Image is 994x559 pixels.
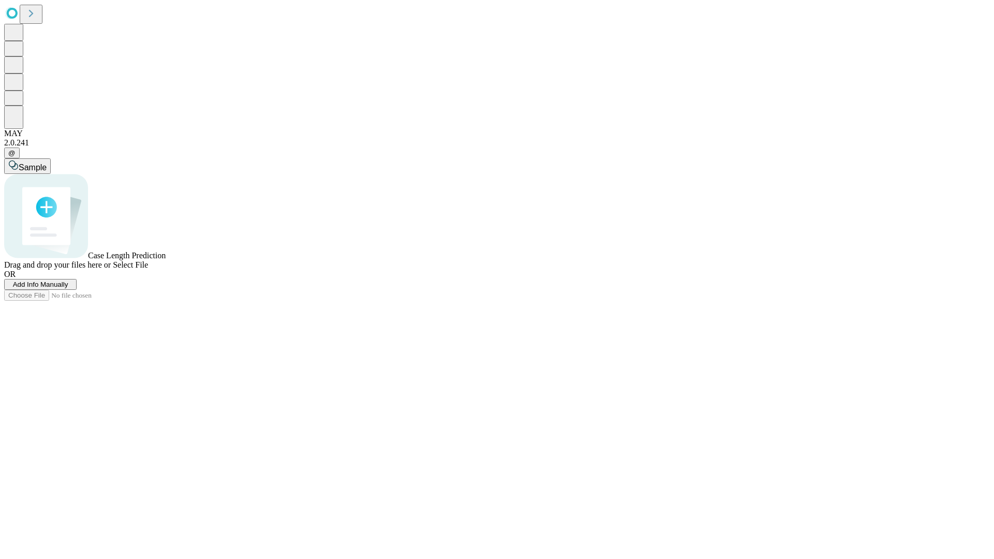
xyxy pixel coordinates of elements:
span: Drag and drop your files here or [4,260,111,269]
div: MAY [4,129,990,138]
span: OR [4,270,16,278]
span: Add Info Manually [13,281,68,288]
button: @ [4,148,20,158]
button: Add Info Manually [4,279,77,290]
button: Sample [4,158,51,174]
div: 2.0.241 [4,138,990,148]
span: Sample [19,163,47,172]
span: Select File [113,260,148,269]
span: Case Length Prediction [88,251,166,260]
span: @ [8,149,16,157]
